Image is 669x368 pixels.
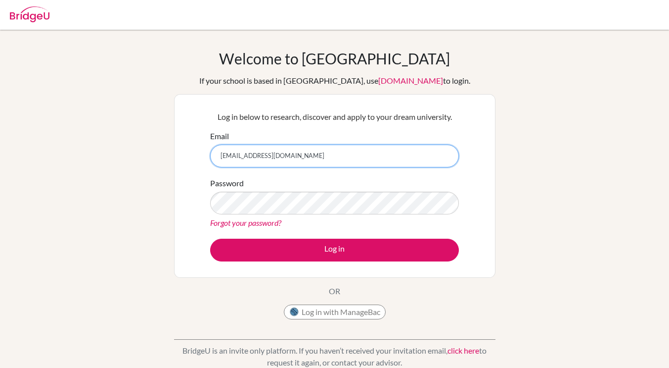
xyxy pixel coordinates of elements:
[210,239,459,262] button: Log in
[447,346,479,355] a: click here
[284,305,386,319] button: Log in with ManageBac
[329,285,340,297] p: OR
[10,6,49,22] img: Bridge-U
[210,218,281,227] a: Forgot your password?
[210,130,229,142] label: Email
[219,50,450,67] h1: Welcome to [GEOGRAPHIC_DATA]
[199,75,470,87] div: If your school is based in [GEOGRAPHIC_DATA], use to login.
[210,177,244,189] label: Password
[210,111,459,123] p: Log in below to research, discover and apply to your dream university.
[378,76,443,85] a: [DOMAIN_NAME]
